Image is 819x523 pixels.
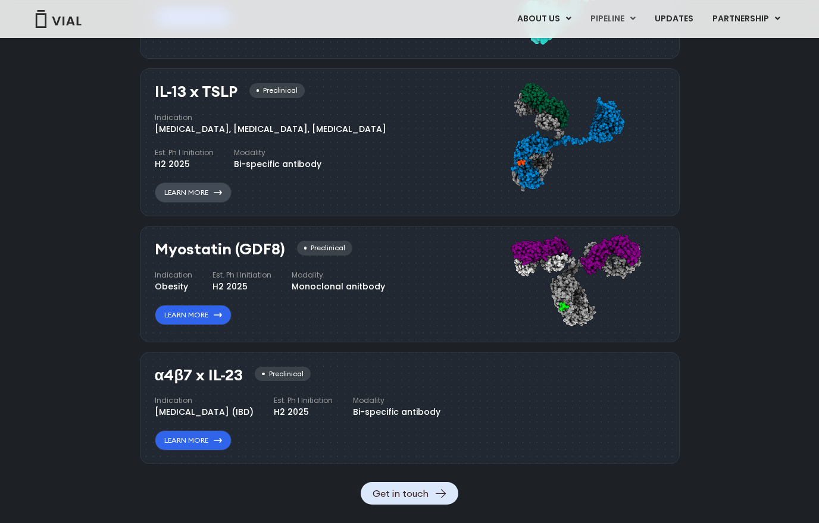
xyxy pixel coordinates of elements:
[581,9,645,29] a: PIPELINEMenu Toggle
[155,270,192,281] h4: Indication
[212,281,271,293] div: H2 2025
[274,395,333,406] h4: Est. Ph I Initiation
[155,147,214,158] h4: Est. Ph I Initiation
[155,281,192,293] div: Obesity
[155,123,386,136] div: [MEDICAL_DATA], [MEDICAL_DATA], [MEDICAL_DATA]
[234,158,321,171] div: Bi-specific antibody
[155,430,232,450] a: Learn More
[645,9,702,29] a: UPDATES
[212,270,271,281] h4: Est. Ph I Initiation
[297,241,352,256] div: Preclinical
[155,158,214,171] div: H2 2025
[155,241,285,258] h3: Myostatin (GDF8)
[155,112,386,123] h4: Indication
[292,281,385,293] div: Monoclonal anitbody
[361,482,458,505] a: Get in touch
[274,406,333,418] div: H2 2025
[249,83,305,98] div: Preclinical
[353,395,440,406] h4: Modality
[155,182,232,203] a: Learn More
[155,305,232,325] a: Learn More
[234,147,321,158] h4: Modality
[353,406,440,418] div: Bi-specific antibody
[703,9,790,29] a: PARTNERSHIPMenu Toggle
[508,9,580,29] a: ABOUT USMenu Toggle
[35,10,82,28] img: Vial Logo
[255,367,310,382] div: Preclinical
[155,395,254,406] h4: Indication
[292,270,385,281] h4: Modality
[155,406,254,418] div: [MEDICAL_DATA] (IBD)
[155,83,237,100] h3: IL-13 x TSLP
[155,367,243,384] h3: α4β7 x IL-23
